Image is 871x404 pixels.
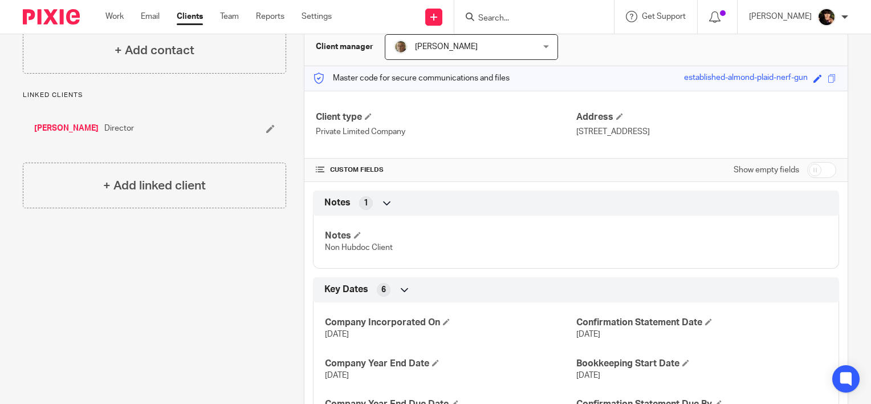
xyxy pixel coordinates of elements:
[394,40,408,54] img: profile%20pic%204.JPG
[105,11,124,22] a: Work
[576,317,827,329] h4: Confirmation Statement Date
[34,123,99,134] a: [PERSON_NAME]
[316,126,576,138] p: Private Limited Company
[576,358,827,370] h4: Bookkeeping Start Date
[477,14,580,24] input: Search
[734,164,799,176] label: Show empty fields
[23,9,80,25] img: Pixie
[316,111,576,123] h4: Client type
[104,123,134,134] span: Director
[324,284,368,296] span: Key Dates
[313,72,510,84] p: Master code for secure communications and files
[576,111,836,123] h4: Address
[415,43,478,51] span: [PERSON_NAME]
[177,11,203,22] a: Clients
[103,177,206,195] h4: + Add linked client
[364,197,368,209] span: 1
[381,284,386,296] span: 6
[316,41,373,52] h3: Client manager
[316,165,576,175] h4: CUSTOM FIELDS
[576,126,836,138] p: [STREET_ADDRESS]
[325,358,576,370] h4: Company Year End Date
[576,371,600,379] span: [DATE]
[302,11,332,22] a: Settings
[749,11,812,22] p: [PERSON_NAME]
[325,317,576,329] h4: Company Incorporated On
[325,330,349,338] span: [DATE]
[325,230,576,242] h4: Notes
[817,8,836,26] img: 20210723_200136.jpg
[576,330,600,338] span: [DATE]
[141,11,160,22] a: Email
[325,371,349,379] span: [DATE]
[256,11,284,22] a: Reports
[642,13,686,21] span: Get Support
[23,91,286,100] p: Linked clients
[220,11,239,22] a: Team
[684,72,808,85] div: established-almond-plaid-nerf-gun
[115,42,194,59] h4: + Add contact
[325,244,393,252] span: Non Hubdoc Client
[324,197,351,209] span: Notes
